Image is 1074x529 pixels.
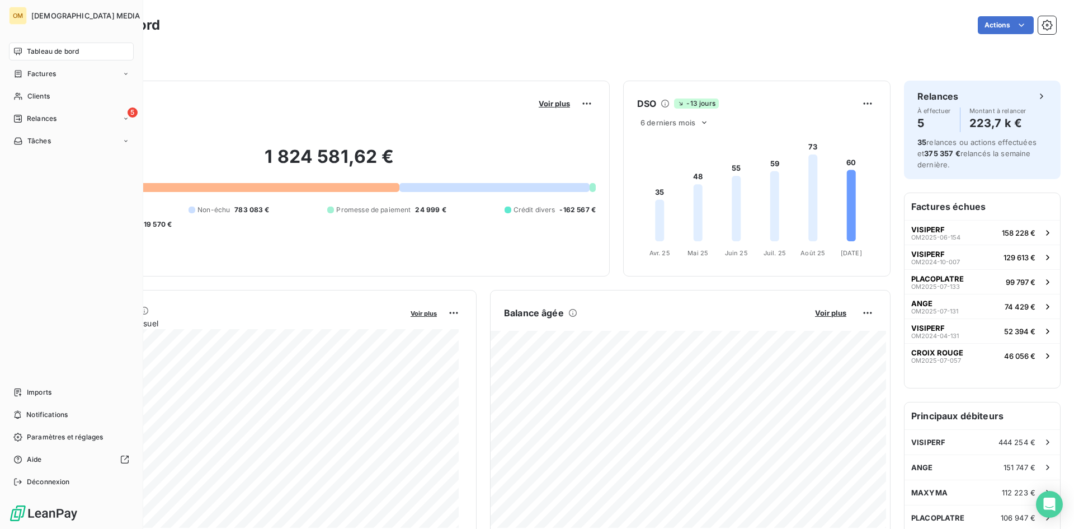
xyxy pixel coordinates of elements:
[911,438,945,447] span: VISIPERF
[905,220,1060,245] button: VISIPERFOM2025-06-154158 228 €
[27,69,56,79] span: Factures
[911,250,945,259] span: VISIPERF
[197,205,230,215] span: Non-échu
[905,193,1060,220] h6: Factures échues
[911,299,932,308] span: ANGE
[1004,327,1035,336] span: 52 394 €
[415,205,446,215] span: 24 999 €
[140,219,172,230] span: -19 570 €
[978,16,1034,34] button: Actions
[1005,302,1035,311] span: 74 429 €
[128,107,138,118] span: 5
[687,249,708,257] tspan: Mai 25
[9,451,134,469] a: Aide
[905,343,1060,368] button: CROIX ROUGEOM2025-07-05746 056 €
[725,249,748,257] tspan: Juin 25
[336,205,411,215] span: Promesse de paiement
[911,225,945,234] span: VISIPERF
[917,138,926,147] span: 35
[1036,491,1063,518] div: Open Intercom Messenger
[911,274,964,283] span: PLACOPLATRE
[998,438,1035,447] span: 444 254 €
[905,402,1060,429] h6: Principaux débiteurs
[924,149,960,158] span: 375 357 €
[905,319,1060,343] button: VISIPERFOM2024-04-13152 394 €
[411,310,437,317] span: Voir plus
[9,504,78,522] img: Logo LeanPay
[911,259,960,265] span: OM2024-10-007
[905,269,1060,294] button: PLACOPLATREOM2025-07-13399 797 €
[637,97,656,110] h6: DSO
[1002,228,1035,237] span: 158 228 €
[911,324,945,333] span: VISIPERF
[27,477,70,487] span: Déconnexion
[63,317,403,329] span: Chiffre d'affaires mensuel
[911,488,948,497] span: MAXYMA
[504,306,564,320] h6: Balance âgée
[917,107,951,114] span: À effectuer
[1006,278,1035,287] span: 99 797 €
[559,205,596,215] span: -162 567 €
[1004,352,1035,361] span: 46 056 €
[640,118,695,127] span: 6 derniers mois
[539,99,570,108] span: Voir plus
[27,46,79,57] span: Tableau de bord
[911,308,958,315] span: OM2025-07-131
[911,283,960,290] span: OM2025-07-133
[1002,488,1035,497] span: 112 223 €
[234,205,269,215] span: 783 083 €
[674,99,718,109] span: -13 jours
[917,90,958,103] h6: Relances
[905,294,1060,319] button: ANGEOM2025-07-13174 429 €
[27,114,56,124] span: Relances
[1004,463,1035,472] span: 151 747 €
[764,249,786,257] tspan: Juil. 25
[1001,513,1035,522] span: 106 947 €
[911,513,965,522] span: PLACOPLATRE
[27,432,103,442] span: Paramètres et réglages
[27,91,50,101] span: Clients
[969,107,1026,114] span: Montant à relancer
[800,249,825,257] tspan: Août 25
[841,249,862,257] tspan: [DATE]
[26,410,68,420] span: Notifications
[911,234,960,241] span: OM2025-06-154
[905,245,1060,269] button: VISIPERFOM2024-10-007129 613 €
[1004,253,1035,262] span: 129 613 €
[514,205,555,215] span: Crédit divers
[649,249,670,257] tspan: Avr. 25
[63,146,596,179] h2: 1 824 581,62 €
[911,357,961,364] span: OM2025-07-057
[969,114,1026,132] h4: 223,7 k €
[27,136,51,146] span: Tâches
[31,11,140,20] span: [DEMOGRAPHIC_DATA] MEDIA
[407,308,440,318] button: Voir plus
[815,308,846,317] span: Voir plus
[917,138,1037,169] span: relances ou actions effectuées et relancés la semaine dernière.
[911,463,933,472] span: ANGE
[9,7,27,25] div: OM
[917,114,951,132] h4: 5
[911,348,963,357] span: CROIX ROUGE
[812,308,850,318] button: Voir plus
[27,455,42,465] span: Aide
[27,387,51,397] span: Imports
[911,333,959,339] span: OM2024-04-131
[535,99,573,109] button: Voir plus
